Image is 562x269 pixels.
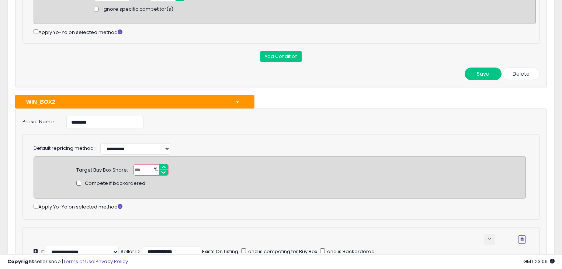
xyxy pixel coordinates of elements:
label: Default repricing method: [34,145,95,152]
button: Add Condition [260,51,302,62]
button: Save [465,68,502,80]
span: % [149,165,161,176]
div: Target Buy Box Share: [76,164,128,174]
i: Remove Condition [520,237,524,242]
span: Ignore specific competitor(s) [103,6,173,13]
span: Compete if backordered [85,180,145,187]
div: Apply Yo-Yo on selected method [34,28,536,36]
a: Terms of Use [63,258,94,265]
div: Exists On Listing [202,248,238,255]
a: Privacy Policy [96,258,128,265]
div: seller snap | | [7,258,128,265]
div: WIN_BOX2 [21,98,230,106]
button: Delete [503,68,540,80]
span: 2025-08-12 23:06 GMT [523,258,555,265]
span: and is Backordered [326,248,375,255]
span: and is competing for Buy Box [247,248,317,255]
label: Preset Name [17,116,61,125]
div: Seller ID [121,248,140,255]
button: keyboard_arrow_down [484,234,495,245]
button: WIN_BOX2 [15,95,254,108]
span: keyboard_arrow_down [486,235,493,242]
strong: Copyright [7,258,34,265]
div: Apply Yo-Yo on selected method [34,202,526,211]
